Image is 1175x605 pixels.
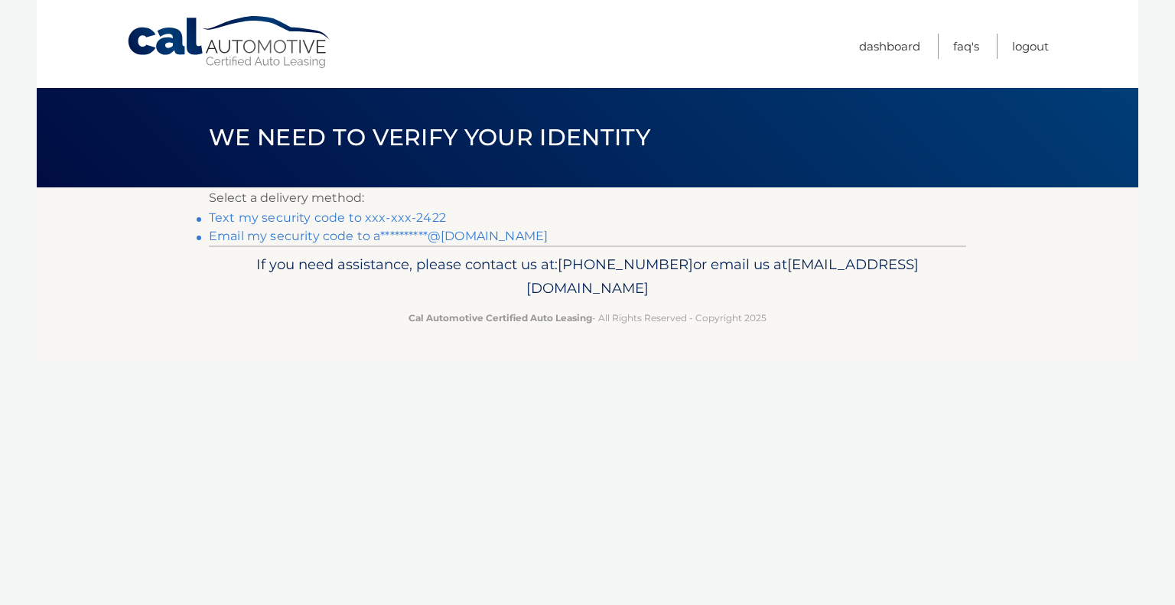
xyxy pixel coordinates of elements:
[219,252,956,301] p: If you need assistance, please contact us at: or email us at
[209,229,548,243] a: Email my security code to a**********@[DOMAIN_NAME]
[209,210,446,225] a: Text my security code to xxx-xxx-2422
[408,312,592,324] strong: Cal Automotive Certified Auto Leasing
[219,310,956,326] p: - All Rights Reserved - Copyright 2025
[859,34,920,59] a: Dashboard
[1012,34,1049,59] a: Logout
[209,123,650,151] span: We need to verify your identity
[953,34,979,59] a: FAQ's
[558,255,693,273] span: [PHONE_NUMBER]
[209,187,966,209] p: Select a delivery method:
[126,15,333,70] a: Cal Automotive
